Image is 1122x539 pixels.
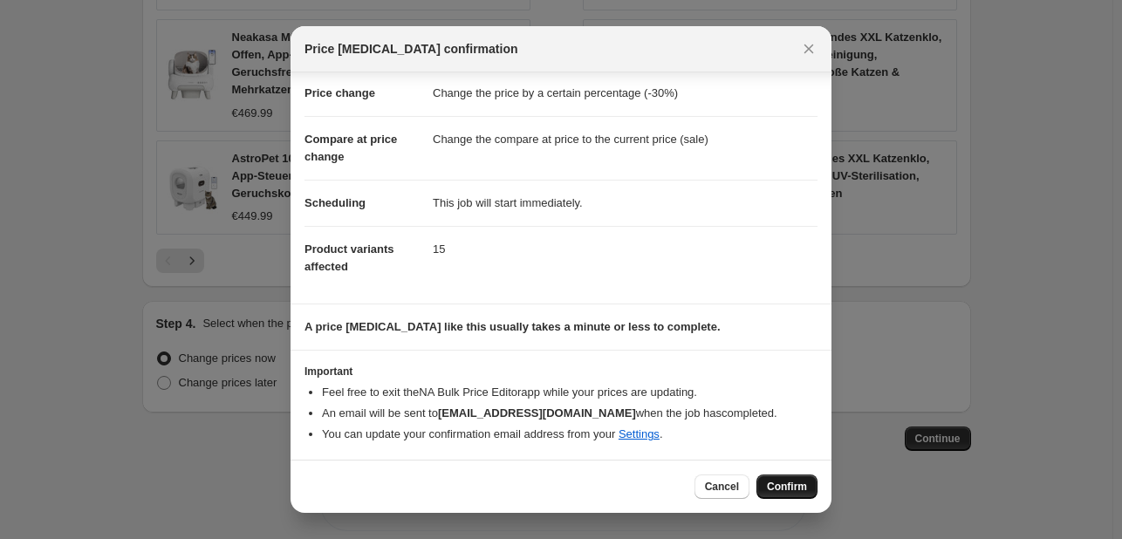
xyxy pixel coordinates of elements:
span: Compare at price change [304,133,397,163]
dd: Change the compare at price to the current price (sale) [433,116,818,162]
a: Settings [619,427,660,440]
li: An email will be sent to when the job has completed . [322,405,818,422]
b: A price [MEDICAL_DATA] like this usually takes a minute or less to complete. [304,320,721,333]
span: Price [MEDICAL_DATA] confirmation [304,40,518,58]
li: You can update your confirmation email address from your . [322,426,818,443]
span: Confirm [767,480,807,494]
span: Scheduling [304,196,366,209]
dd: 15 [433,226,818,272]
h3: Important [304,365,818,379]
dd: Change the price by a certain percentage (-30%) [433,71,818,116]
span: Price change [304,86,375,99]
span: Product variants affected [304,242,394,273]
dd: This job will start immediately. [433,180,818,226]
button: Close [797,37,821,61]
b: [EMAIL_ADDRESS][DOMAIN_NAME] [438,406,636,420]
button: Confirm [756,474,818,499]
span: Cancel [705,480,739,494]
button: Cancel [694,474,749,499]
li: Feel free to exit the NA Bulk Price Editor app while your prices are updating. [322,384,818,401]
